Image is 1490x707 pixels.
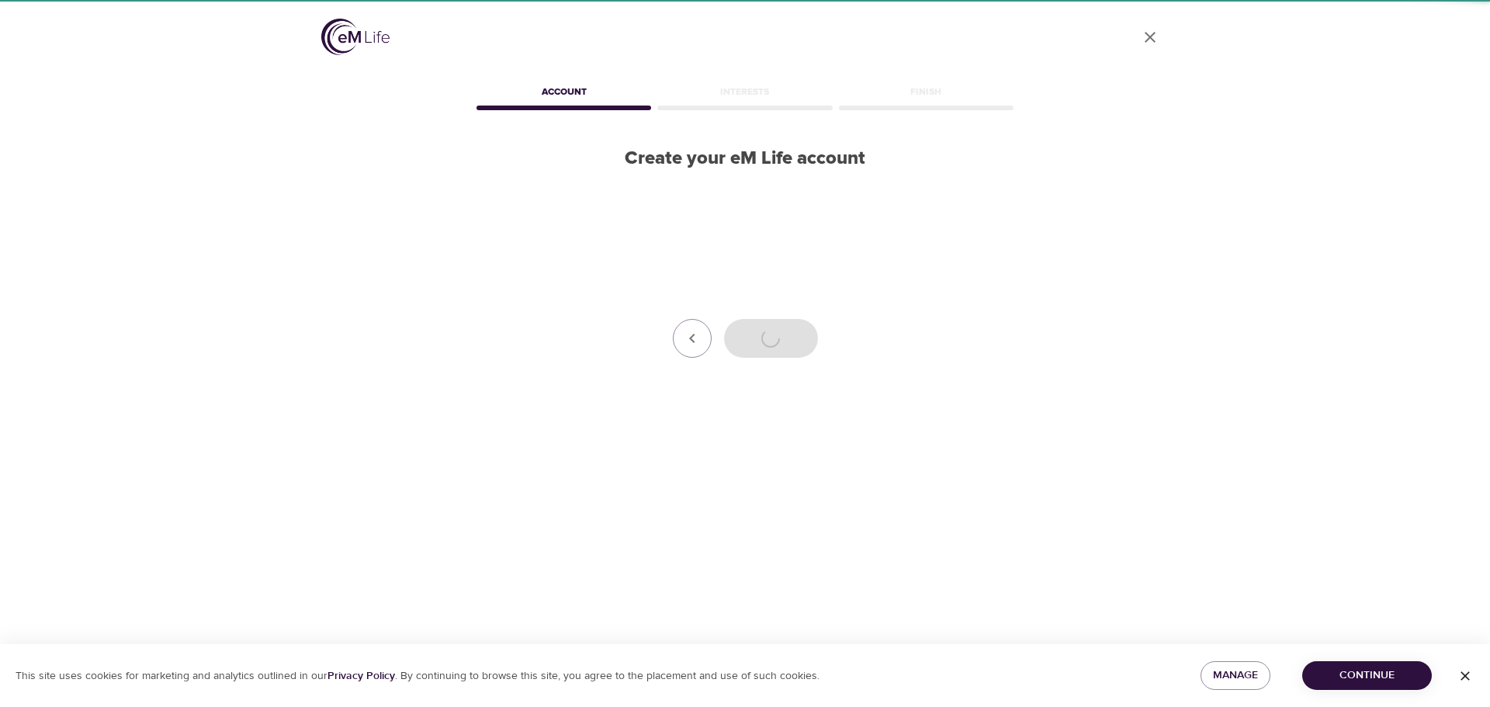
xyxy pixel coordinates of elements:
[1201,661,1270,690] button: Manage
[473,147,1017,170] h2: Create your eM Life account
[1302,661,1432,690] button: Continue
[321,19,390,55] img: logo
[327,669,395,683] a: Privacy Policy
[1213,666,1258,685] span: Manage
[1131,19,1169,56] a: close
[1315,666,1419,685] span: Continue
